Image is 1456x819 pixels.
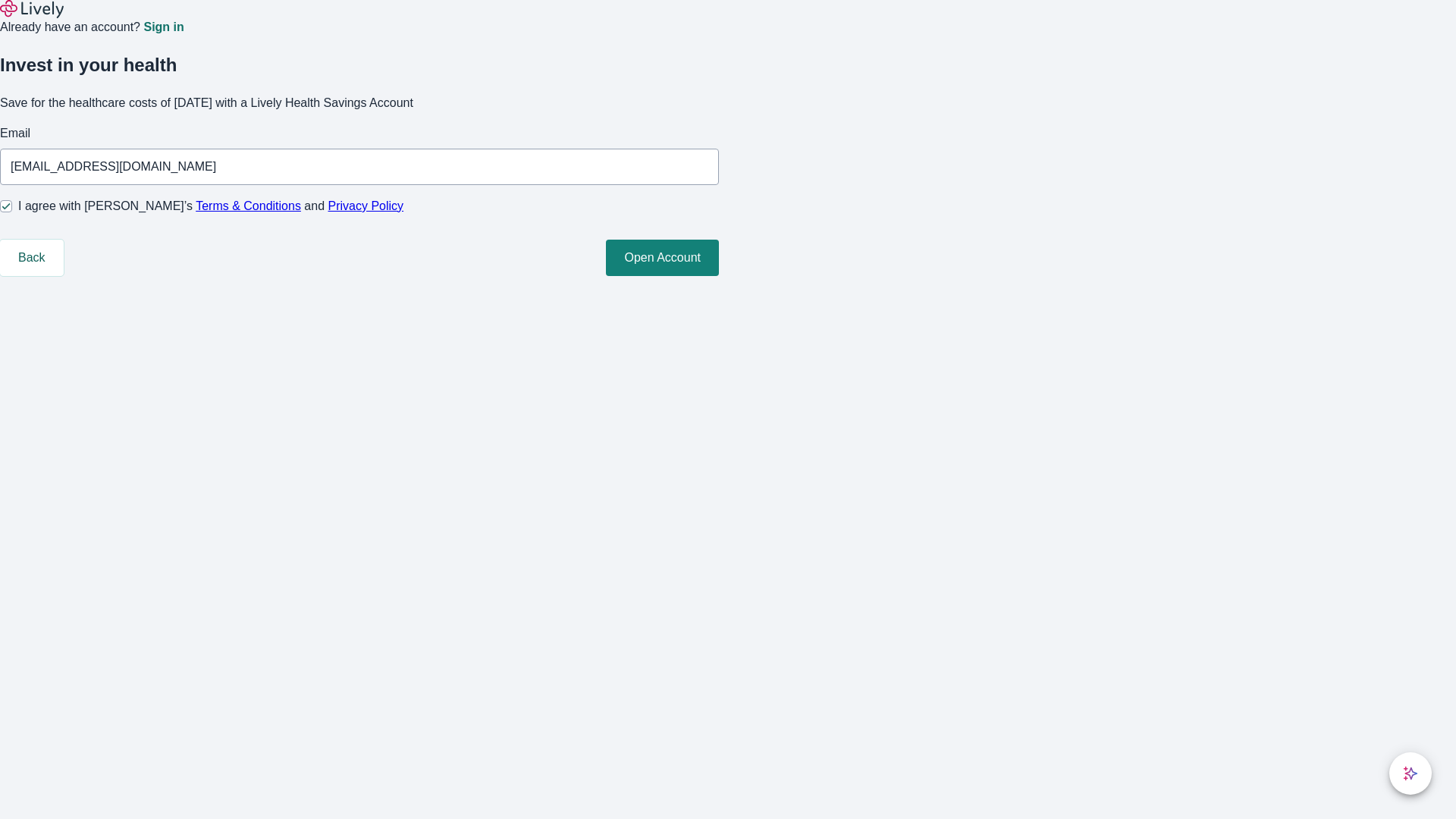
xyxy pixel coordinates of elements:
svg: Lively AI Assistant [1403,766,1418,781]
button: chat [1389,752,1432,795]
a: Terms & Conditions [196,199,301,212]
a: Privacy Policy [328,199,404,212]
span: I agree with [PERSON_NAME]’s and [18,197,403,215]
button: Open Account [606,240,719,276]
a: Sign in [143,21,184,33]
